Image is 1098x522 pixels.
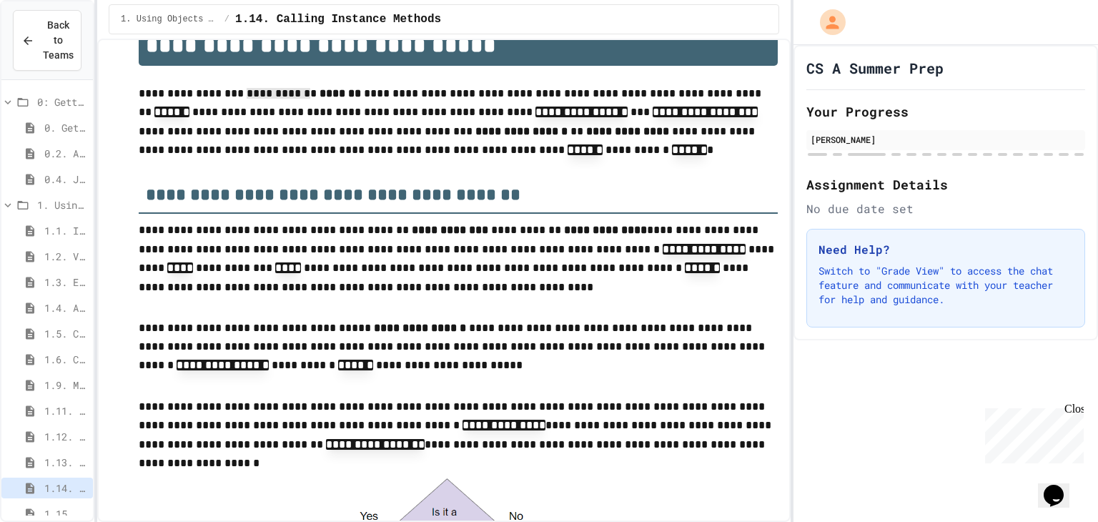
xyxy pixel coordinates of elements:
[818,264,1073,307] p: Switch to "Grade View" to access the chat feature and communicate with your teacher for help and ...
[44,378,87,393] span: 1.9. Method Signatures
[44,172,87,187] span: 0.4. Java Development Environments
[13,10,81,71] button: Back to Teams
[811,133,1081,146] div: [PERSON_NAME]
[44,403,87,418] span: 1.11. Using the Math Class
[44,275,87,290] span: 1.3. Expressions and Output [New]
[44,146,87,161] span: 0.2. About the AP CSA Exam
[43,18,74,63] span: Back to Teams
[806,102,1085,122] h2: Your Progress
[806,200,1085,217] div: No due date set
[37,197,87,212] span: 1. Using Objects and Methods
[44,326,87,341] span: 1.5. Casting and Ranges of Values
[224,14,229,25] span: /
[44,249,87,264] span: 1.2. Variables and Data Types
[44,352,87,367] span: 1.6. Compound Assignment Operators
[44,429,87,444] span: 1.12. Objects - Instances of Classes
[6,6,99,91] div: Chat with us now!Close
[979,403,1084,463] iframe: chat widget
[806,58,944,78] h1: CS A Summer Prep
[37,94,87,109] span: 0: Getting Started
[818,241,1073,258] h3: Need Help?
[44,300,87,315] span: 1.4. Assignment and Input
[806,174,1085,194] h2: Assignment Details
[121,14,219,25] span: 1. Using Objects and Methods
[1038,465,1084,508] iframe: chat widget
[235,11,441,28] span: 1.14. Calling Instance Methods
[44,481,87,496] span: 1.14. Calling Instance Methods
[44,120,87,135] span: 0. Getting Started
[44,223,87,238] span: 1.1. Introduction to Algorithms, Programming, and Compilers
[44,455,87,470] span: 1.13. Creating and Initializing Objects: Constructors
[44,506,87,521] span: 1.15. Strings
[805,6,849,39] div: My Account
